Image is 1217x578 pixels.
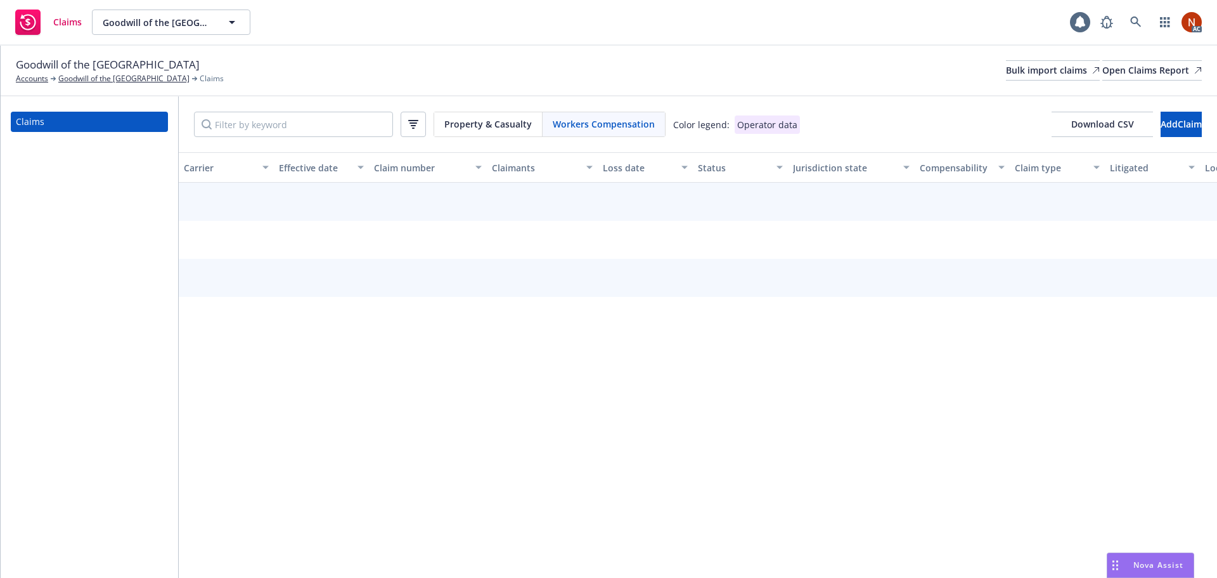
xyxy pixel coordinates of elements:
a: Search [1123,10,1149,35]
button: Loss date [598,152,693,183]
div: Claims [16,112,44,132]
div: Claim number [374,161,468,174]
a: Report a Bug [1094,10,1119,35]
a: Switch app [1152,10,1178,35]
button: Claim type [1010,152,1105,183]
button: Goodwill of the [GEOGRAPHIC_DATA] [92,10,250,35]
button: Compensability [915,152,1010,183]
button: Status [693,152,788,183]
div: Bulk import claims [1006,61,1100,80]
span: Claims [200,73,224,84]
button: Effective date [274,152,369,183]
div: Claim type [1015,161,1086,174]
span: Goodwill of the [GEOGRAPHIC_DATA] [16,56,200,73]
div: Color legend: [673,118,730,131]
div: Litigated [1110,161,1181,174]
input: Filter by keyword [194,112,393,137]
div: Status [698,161,769,174]
a: Claims [11,112,168,132]
div: Effective date [279,161,350,174]
a: Bulk import claims [1006,60,1100,81]
a: Accounts [16,73,48,84]
button: AddClaim [1161,112,1202,137]
span: Claims [53,17,82,27]
button: Claim number [369,152,487,183]
div: Operator data [735,115,800,134]
img: photo [1182,12,1202,32]
span: Nova Assist [1133,560,1183,570]
button: Litigated [1105,152,1200,183]
span: Property & Casualty [444,117,532,131]
div: Claimants [492,161,579,174]
div: Compensability [920,161,991,174]
span: Add Claim [1161,118,1202,130]
div: Drag to move [1107,553,1123,577]
div: Carrier [184,161,255,174]
button: Carrier [179,152,274,183]
span: Goodwill of the [GEOGRAPHIC_DATA] [103,16,212,29]
button: Nova Assist [1107,553,1194,578]
div: Loss date [603,161,674,174]
a: Open Claims Report [1102,60,1202,81]
button: Claimants [487,152,598,183]
div: Jurisdiction state [793,161,896,174]
span: Workers Compensation [553,117,655,131]
button: Download CSV [1052,112,1153,137]
div: Open Claims Report [1102,61,1202,80]
a: Goodwill of the [GEOGRAPHIC_DATA] [58,73,190,84]
span: Download CSV [1071,118,1134,130]
button: Jurisdiction state [788,152,915,183]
